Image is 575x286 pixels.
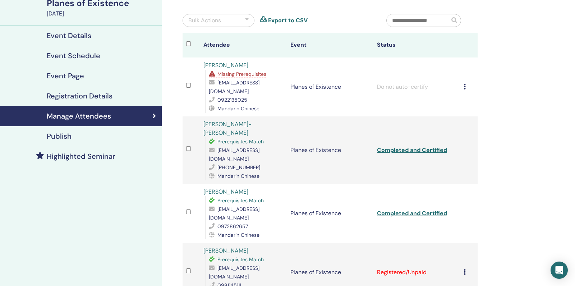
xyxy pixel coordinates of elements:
[209,206,259,221] span: [EMAIL_ADDRESS][DOMAIN_NAME]
[47,132,72,140] h4: Publish
[217,97,247,103] span: 0922135025
[209,265,259,280] span: [EMAIL_ADDRESS][DOMAIN_NAME]
[217,138,264,145] span: Prerequisites Match
[47,31,91,40] h4: Event Details
[200,33,286,57] th: Attendee
[203,188,248,195] a: [PERSON_NAME]
[47,92,112,100] h4: Registration Details
[188,16,221,25] div: Bulk Actions
[217,105,259,112] span: Mandarin Chinese
[47,9,157,18] div: [DATE]
[209,79,259,94] span: [EMAIL_ADDRESS][DOMAIN_NAME]
[47,51,100,60] h4: Event Schedule
[551,262,568,279] div: Open Intercom Messenger
[287,184,373,243] td: Planes of Existence
[217,71,266,77] span: Missing Prerequisites
[217,256,264,263] span: Prerequisites Match
[47,152,115,161] h4: Highlighted Seminar
[268,16,308,25] a: Export to CSV
[377,209,447,217] a: Completed and Certified
[373,33,460,57] th: Status
[203,61,248,69] a: [PERSON_NAME]
[377,146,447,154] a: Completed and Certified
[287,57,373,116] td: Planes of Existence
[217,164,260,171] span: [PHONE_NUMBER]
[209,147,259,162] span: [EMAIL_ADDRESS][DOMAIN_NAME]
[217,197,264,204] span: Prerequisites Match
[217,173,259,179] span: Mandarin Chinese
[217,232,259,238] span: Mandarin Chinese
[203,120,252,137] a: [PERSON_NAME]-[PERSON_NAME]
[203,247,248,254] a: [PERSON_NAME]
[47,112,111,120] h4: Manage Attendees
[287,33,373,57] th: Event
[217,223,248,230] span: 0972862657
[287,116,373,184] td: Planes of Existence
[47,71,84,80] h4: Event Page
